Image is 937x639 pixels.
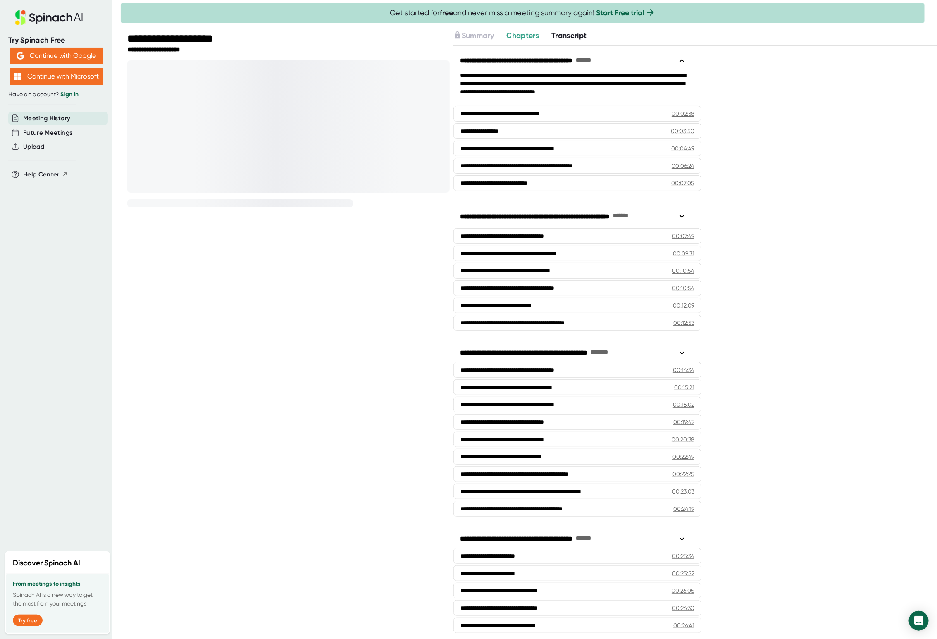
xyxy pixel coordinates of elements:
[671,127,694,135] div: 00:03:50
[673,249,694,258] div: 00:09:31
[671,179,694,187] div: 00:07:05
[23,170,68,179] button: Help Center
[506,30,539,41] button: Chapters
[596,8,644,17] a: Start Free trial
[551,30,587,41] button: Transcript
[673,621,694,629] div: 00:26:41
[390,8,656,18] span: Get started for and never miss a meeting summary again!
[672,435,694,443] div: 00:20:38
[13,558,80,569] h2: Discover Spinach AI
[672,232,694,240] div: 00:07:49
[672,487,694,496] div: 00:23:03
[60,91,79,98] a: Sign in
[672,569,694,577] div: 00:25:52
[673,319,694,327] div: 00:12:53
[8,91,104,98] div: Have an account?
[672,604,694,612] div: 00:26:30
[672,110,694,118] div: 00:02:38
[674,383,694,391] div: 00:15:21
[13,581,102,587] h3: From meetings to insights
[462,31,494,40] span: Summary
[551,31,587,40] span: Transcript
[672,453,694,461] div: 00:22:49
[672,267,694,275] div: 00:10:54
[673,505,694,513] div: 00:24:19
[10,68,103,85] button: Continue with Microsoft
[673,366,694,374] div: 00:14:34
[672,552,694,560] div: 00:25:34
[17,52,24,60] img: Aehbyd4JwY73AAAAAElFTkSuQmCC
[23,128,72,138] button: Future Meetings
[672,284,694,292] div: 00:10:54
[440,8,453,17] b: free
[23,142,44,152] button: Upload
[506,31,539,40] span: Chapters
[453,30,494,41] button: Summary
[673,418,694,426] div: 00:19:42
[453,30,506,41] div: Upgrade to access
[8,36,104,45] div: Try Spinach Free
[672,587,694,595] div: 00:26:05
[23,114,70,123] button: Meeting History
[673,401,694,409] div: 00:16:02
[909,611,929,631] div: Open Intercom Messenger
[23,170,60,179] span: Help Center
[672,162,694,170] div: 00:06:24
[671,144,694,153] div: 00:04:49
[13,615,43,626] button: Try free
[13,591,102,608] p: Spinach AI is a new way to get the most from your meetings
[672,470,694,478] div: 00:22:25
[10,48,103,64] button: Continue with Google
[673,301,694,310] div: 00:12:09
